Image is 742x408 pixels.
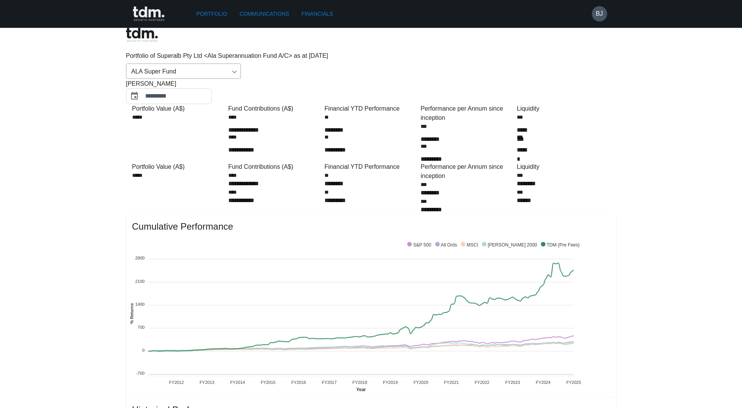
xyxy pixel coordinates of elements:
span: [PERSON_NAME] 2000 [482,242,537,248]
div: Fund Contributions (A$) [228,162,321,171]
div: Financial YTD Performance [324,162,418,171]
tspan: FY2021 [444,380,459,385]
tspan: -700 [136,371,144,375]
tspan: 2100 [135,279,144,283]
div: Performance per Annum since inception [421,104,514,122]
span: Cumulative Performance [132,220,610,233]
tspan: FY2025 [566,380,581,385]
tspan: 700 [138,325,144,330]
h6: BJ [596,9,603,18]
tspan: 0 [142,348,144,353]
div: Portfolio Value (A$) [132,104,225,113]
tspan: FY2024 [536,380,551,385]
text: % Returns [129,303,134,324]
tspan: FY2017 [322,380,337,385]
span: S&P 500 [407,242,431,248]
tspan: FY2020 [413,380,428,385]
p: Portfolio of Superalb Pty Ltd <Ala Superannuation Fund A/C> as at [DATE] [126,51,616,60]
tspan: 2800 [135,256,144,260]
tspan: FY2016 [291,380,306,385]
tspan: FY2022 [475,380,490,385]
span: MSCI [461,242,478,248]
div: ALA Super Fund [126,64,241,79]
a: Portfolio [193,7,231,21]
tspan: FY2013 [200,380,215,385]
tspan: FY2023 [505,380,520,385]
a: Communications [236,7,292,21]
div: Liquidity [517,104,610,113]
div: Fund Contributions (A$) [228,104,321,113]
tspan: FY2018 [352,380,367,385]
tspan: FY2014 [230,380,245,385]
button: BJ [592,6,607,21]
div: Performance per Annum since inception [421,162,514,181]
div: Portfolio Value (A$) [132,162,225,171]
button: Choose date, selected date is Jul 31, 2025 [127,88,142,104]
text: Year [356,387,366,392]
tspan: 1400 [135,302,144,307]
div: Liquidity [517,162,610,171]
tspan: FY2012 [169,380,184,385]
tspan: FY2015 [260,380,275,385]
span: TDM (Pre Fees) [541,242,580,248]
tspan: FY2019 [383,380,398,385]
a: Financials [298,7,336,21]
span: All Ords [435,242,457,248]
span: [PERSON_NAME] [126,79,177,88]
div: Financial YTD Performance [324,104,418,113]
